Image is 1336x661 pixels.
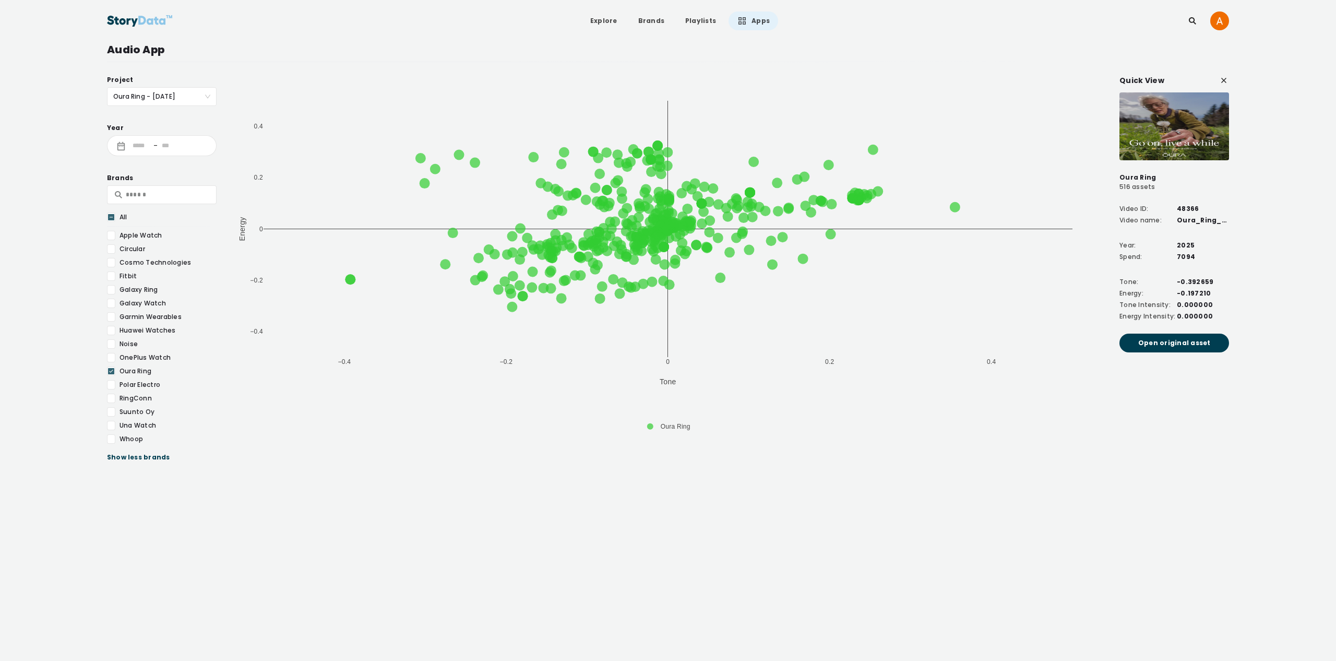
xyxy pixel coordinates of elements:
span: Oura Ring - Sept 2025 [113,88,210,105]
div: Video ID: [1119,204,1148,214]
div: Year: [1119,241,1136,250]
a: Explore [582,11,626,30]
div: 2025 [1177,241,1229,250]
div: Suunto Oy [120,407,211,417]
div: 0.000000 [1177,300,1229,310]
div: Circular [120,244,211,254]
a: Brands [630,11,673,30]
div: Show less brands [107,452,217,463]
div: Cosmo Technologies [120,258,211,267]
img: ACg8ocJl8tzhD8NO7zdKQUhKyW7Wj-G6mT4O83iWXR6zNc7T0-0q=s96-c [1210,11,1229,30]
a: Apps [729,11,778,30]
div: - [149,142,162,149]
img: Oura_Ring_pathmatics_916666318__003.jpeg [1119,92,1229,160]
div: Garmin Wearables [120,312,211,322]
div: 48366 [1177,204,1229,214]
div: Energy Intensity: [1119,312,1175,321]
div: Oura Ring [120,367,211,376]
span: Open original asset [1138,338,1211,348]
div: 7094 [1177,252,1229,262]
div: Noise [120,339,211,349]
div: Polar Electro [120,380,211,389]
div: 0.000000 [1177,312,1229,321]
span: Quick View [1119,75,1164,86]
div: Oura_Ring_pathmatics_916666318.mp4 [1177,216,1229,225]
div: Tone: [1119,277,1138,287]
div: Tone Intensity: [1119,300,1171,310]
div: Galaxy Ring [120,285,211,294]
div: Brands [107,173,217,183]
div: OnePlus Watch [120,353,211,362]
div: -0.197210 [1177,289,1229,298]
div: Huawei Watches [120,326,211,335]
img: StoryData Logo [107,11,173,30]
div: RingConn [120,394,211,403]
div: Video name: [1119,216,1162,225]
button: Open original asset [1119,334,1229,352]
div: Whoop [120,434,211,444]
div: -0.392659 [1177,277,1229,287]
div: Energy: [1119,289,1143,298]
div: 516 assets [1119,182,1156,192]
div: Oura Ring [1119,173,1156,182]
div: Una Watch [120,421,211,430]
div: Project [107,75,217,85]
div: Spend: [1119,252,1142,262]
a: Playlists [677,11,724,30]
div: Year [107,123,217,133]
div: Fitbit [120,272,211,281]
div: Apple Watch [120,231,211,240]
div: Galaxy Watch [120,299,211,308]
div: All [120,213,211,222]
div: Audio App [107,42,1229,57]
